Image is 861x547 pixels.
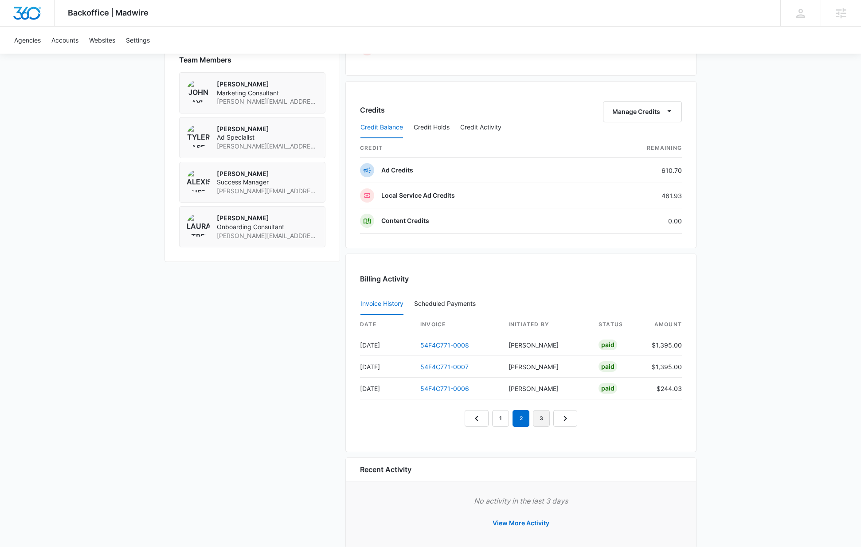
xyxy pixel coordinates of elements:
p: [PERSON_NAME] [217,125,318,133]
h3: Credits [360,105,385,115]
td: $244.03 [645,378,682,399]
button: Credit Holds [414,117,450,138]
td: 610.70 [588,158,682,183]
td: $1,395.00 [645,356,682,378]
th: invoice [413,315,501,334]
button: Invoice History [360,293,403,315]
a: Settings [121,27,155,54]
div: Paid [599,361,617,372]
p: Content Credits [381,216,429,225]
p: [PERSON_NAME] [217,169,318,178]
h6: Recent Activity [360,464,411,475]
a: Accounts [46,27,84,54]
th: amount [645,315,682,334]
td: [DATE] [360,356,413,378]
span: Backoffice | Madwire [68,8,149,17]
img: Alexis Austere [187,169,210,192]
button: Credit Balance [360,117,403,138]
button: View More Activity [484,512,558,534]
td: [DATE] [360,334,413,356]
a: Previous Page [465,410,489,427]
div: Paid [599,383,617,394]
td: $1,395.00 [645,334,682,356]
p: Local Service Ad Credits [381,191,455,200]
span: Marketing Consultant [217,89,318,98]
span: Success Manager [217,178,318,187]
td: [PERSON_NAME] [501,378,591,399]
span: [PERSON_NAME][EMAIL_ADDRESS][PERSON_NAME][DOMAIN_NAME] [217,142,318,151]
button: Manage Credits [603,101,682,122]
a: Websites [84,27,121,54]
img: John Taylor [187,80,210,103]
span: [PERSON_NAME][EMAIL_ADDRESS][DOMAIN_NAME] [217,187,318,195]
div: Scheduled Payments [414,301,479,307]
th: credit [360,139,588,158]
span: Ad Specialist [217,133,318,142]
a: Page 3 [533,410,550,427]
span: [PERSON_NAME][EMAIL_ADDRESS][PERSON_NAME][DOMAIN_NAME] [217,97,318,106]
nav: Pagination [465,410,577,427]
h3: Billing Activity [360,273,682,284]
a: 54F4C771-0007 [420,363,469,371]
img: Laura Streeter [187,214,210,237]
a: 54F4C771-0008 [420,341,469,349]
span: [PERSON_NAME][EMAIL_ADDRESS][PERSON_NAME][DOMAIN_NAME] [217,231,318,240]
td: 0.00 [588,208,682,234]
p: No activity in the last 3 days [360,496,682,506]
td: [PERSON_NAME] [501,356,591,378]
p: [PERSON_NAME] [217,80,318,89]
a: Next Page [553,410,577,427]
span: Team Members [179,55,231,65]
th: Initiated By [501,315,591,334]
td: [PERSON_NAME] [501,334,591,356]
img: Tyler Rasdon [187,125,210,148]
span: Onboarding Consultant [217,223,318,231]
p: Ad Credits [381,166,413,175]
em: 2 [513,410,529,427]
th: Remaining [588,139,682,158]
button: Credit Activity [460,117,501,138]
th: date [360,315,413,334]
th: status [591,315,645,334]
a: Agencies [9,27,46,54]
p: [PERSON_NAME] [217,214,318,223]
a: Page 1 [492,410,509,427]
div: Paid [599,340,617,350]
a: 54F4C771-0006 [420,385,469,392]
td: [DATE] [360,378,413,399]
td: 461.93 [588,183,682,208]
